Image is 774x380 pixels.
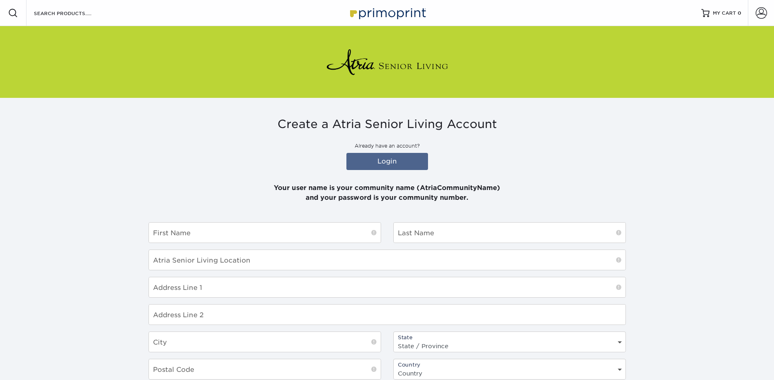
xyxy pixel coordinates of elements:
img: Atria Senior Living [326,46,448,78]
h3: Create a Atria Senior Living Account [149,117,626,131]
p: Already have an account? [149,142,626,150]
input: SEARCH PRODUCTS..... [33,8,113,18]
p: Your user name is your community name (AtriaCommunityName) and your password is your community nu... [149,173,626,203]
span: 0 [738,10,741,16]
img: Primoprint [346,4,428,22]
a: Login [346,153,428,170]
span: MY CART [713,10,736,17]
